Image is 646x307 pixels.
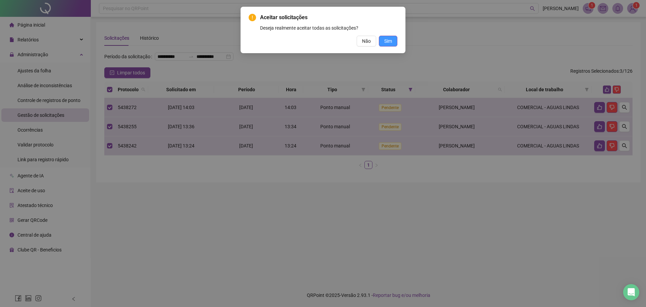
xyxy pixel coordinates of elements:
[260,13,397,22] span: Aceitar solicitações
[249,14,256,21] span: exclamation-circle
[362,37,371,45] span: Não
[623,284,639,300] div: Open Intercom Messenger
[357,36,376,46] button: Não
[260,24,397,32] div: Deseja realmente aceitar todas as solicitações?
[384,37,392,45] span: Sim
[379,36,397,46] button: Sim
